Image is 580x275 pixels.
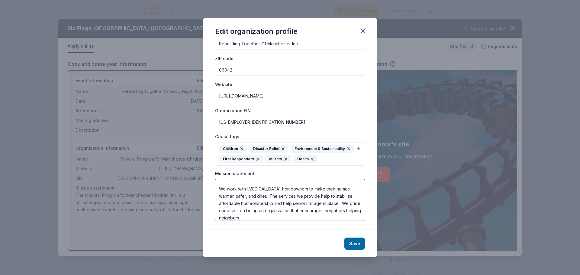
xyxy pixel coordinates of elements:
div: Military [265,155,291,163]
label: Organization EIN [215,108,251,114]
label: ZIP code [215,56,234,62]
label: Cause tags [215,134,239,140]
input: 12-3456789 [215,116,365,128]
div: Disaster Relief [249,145,288,153]
label: Mission statement [215,171,254,177]
div: Children [219,145,247,153]
textarea: . We work with [MEDICAL_DATA] homeowners to make their homes warmer, safer, and drier. The servic... [215,179,365,221]
div: First Responders [219,155,263,163]
label: Website [215,82,232,88]
button: Save [344,238,365,250]
button: ChildrenDisaster ReliefEnvironment & SustainabilityFirst RespondersMilitaryHealth [215,142,365,166]
input: 12345 (U.S. only) [215,64,365,76]
div: Environment & Sustainability [291,145,354,153]
div: Edit organization profile [215,27,298,36]
div: Health [293,155,317,163]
